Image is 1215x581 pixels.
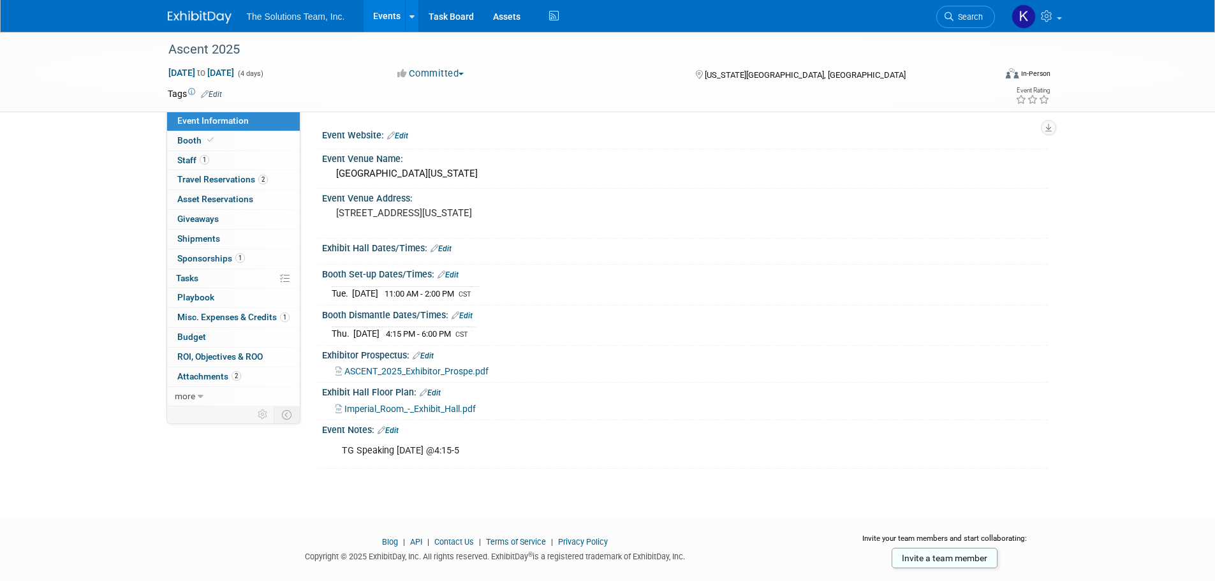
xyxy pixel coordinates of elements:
div: Event Venue Address: [322,189,1048,205]
span: Misc. Expenses & Credits [177,312,290,322]
a: ROI, Objectives & ROO [167,348,300,367]
span: 2 [232,371,241,381]
a: Attachments2 [167,367,300,386]
a: Invite a team member [892,548,998,568]
div: Exhibitor Prospectus: [322,346,1048,362]
span: 2 [258,175,268,184]
a: Budget [167,328,300,347]
div: Event Rating [1015,87,1050,94]
span: Asset Reservations [177,194,253,204]
span: Tasks [176,273,198,283]
span: 1 [200,155,209,165]
span: ROI, Objectives & ROO [177,351,263,362]
a: Staff1 [167,151,300,170]
a: Giveaways [167,210,300,229]
a: Edit [201,90,222,99]
a: Travel Reservations2 [167,170,300,189]
td: Tags [168,87,222,100]
div: Event Notes: [322,420,1048,437]
a: Blog [382,537,398,547]
a: ASCENT_2025_Exhibitor_Prospe.pdf [335,366,489,376]
a: Event Information [167,112,300,131]
span: | [424,537,432,547]
div: Exhibit Hall Floor Plan: [322,383,1048,399]
td: Tue. [332,286,352,300]
div: Exhibit Hall Dates/Times: [322,239,1048,255]
span: more [175,391,195,401]
span: 1 [280,313,290,322]
span: [DATE] [DATE] [168,67,235,78]
a: Booth [167,131,300,151]
i: Booth reservation complete [207,136,214,143]
span: 11:00 AM - 2:00 PM [385,289,454,298]
a: Terms of Service [486,537,546,547]
a: Asset Reservations [167,190,300,209]
span: Giveaways [177,214,219,224]
pre: [STREET_ADDRESS][US_STATE] [336,207,610,219]
span: | [548,537,556,547]
td: Thu. [332,327,353,341]
div: Event Format [920,66,1051,85]
a: Edit [387,131,408,140]
span: 1 [235,253,245,263]
a: Edit [378,426,399,435]
td: [DATE] [353,327,379,341]
span: ASCENT_2025_Exhibitor_Prospe.pdf [344,366,489,376]
td: Toggle Event Tabs [274,406,300,423]
div: TG Speaking [DATE] @4:15-5 [333,438,908,464]
div: In-Person [1020,69,1050,78]
span: Event Information [177,115,249,126]
span: Shipments [177,233,220,244]
a: more [167,387,300,406]
span: (4 days) [237,70,263,78]
a: Edit [438,270,459,279]
a: Misc. Expenses & Credits1 [167,308,300,327]
div: [GEOGRAPHIC_DATA][US_STATE] [332,164,1038,184]
span: CST [459,290,471,298]
span: | [476,537,484,547]
a: Edit [413,351,434,360]
div: Booth Dismantle Dates/Times: [322,305,1048,322]
img: Kaelon Harris [1012,4,1036,29]
a: Contact Us [434,537,474,547]
span: Sponsorships [177,253,245,263]
span: The Solutions Team, Inc. [247,11,345,22]
span: Booth [177,135,216,145]
span: Travel Reservations [177,174,268,184]
a: Playbook [167,288,300,307]
div: Copyright © 2025 ExhibitDay, Inc. All rights reserved. ExhibitDay is a registered trademark of Ex... [168,548,823,563]
a: API [410,537,422,547]
span: 4:15 PM - 6:00 PM [386,329,451,339]
span: Budget [177,332,206,342]
span: CST [455,330,468,339]
a: Edit [420,388,441,397]
button: Committed [393,67,469,80]
div: Booth Set-up Dates/Times: [322,265,1048,281]
a: Shipments [167,230,300,249]
span: Attachments [177,371,241,381]
a: Edit [431,244,452,253]
span: | [400,537,408,547]
div: Ascent 2025 [164,38,976,61]
img: ExhibitDay [168,11,232,24]
span: Playbook [177,292,214,302]
a: Tasks [167,269,300,288]
td: Personalize Event Tab Strip [252,406,274,423]
span: [US_STATE][GEOGRAPHIC_DATA], [GEOGRAPHIC_DATA] [705,70,906,80]
sup: ® [528,551,533,558]
div: Invite your team members and start collaborating: [842,533,1048,552]
img: Format-Inperson.png [1006,68,1019,78]
span: Staff [177,155,209,165]
a: Imperial_Room_-_Exhibit_Hall.pdf [335,404,476,414]
div: Event Website: [322,126,1048,142]
a: Edit [452,311,473,320]
td: [DATE] [352,286,378,300]
span: Imperial_Room_-_Exhibit_Hall.pdf [344,404,476,414]
a: Privacy Policy [558,537,608,547]
a: Sponsorships1 [167,249,300,268]
span: to [195,68,207,78]
div: Event Venue Name: [322,149,1048,165]
a: Search [936,6,995,28]
span: Search [954,12,983,22]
